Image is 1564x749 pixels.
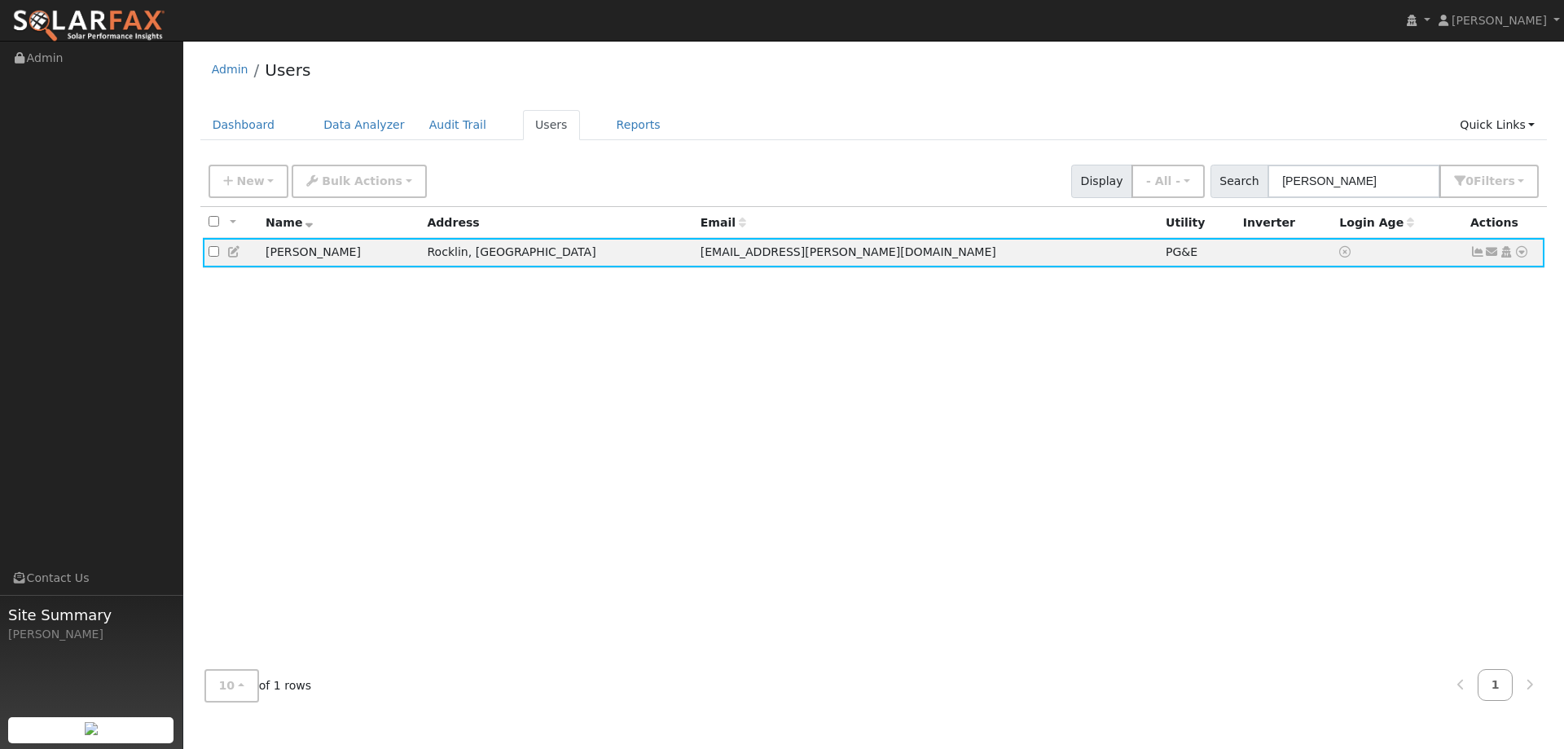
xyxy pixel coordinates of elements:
a: Audit Trail [417,110,499,140]
button: Bulk Actions [292,165,426,198]
span: of 1 rows [204,669,312,703]
button: New [209,165,289,198]
button: 0Filters [1439,165,1539,198]
button: 10 [204,669,259,703]
a: Mark.colburn@yahoo.com [1485,244,1500,261]
button: - All - [1131,165,1205,198]
a: Data Analyzer [311,110,417,140]
input: Search [1267,165,1440,198]
span: Filter [1474,174,1515,187]
div: Utility [1166,214,1232,231]
span: Days since last login [1339,216,1414,229]
span: New [236,174,264,187]
span: Search [1210,165,1268,198]
a: Reports [604,110,673,140]
a: Login As [1499,245,1513,258]
a: Dashboard [200,110,288,140]
a: Quick Links [1448,110,1547,140]
img: retrieve [85,722,98,735]
span: [PERSON_NAME] [1452,14,1547,27]
span: s [1508,174,1514,187]
a: Edit User [227,245,242,258]
div: Actions [1470,214,1539,231]
span: Email [701,216,746,229]
a: No login access [1339,245,1354,258]
a: Admin [212,63,248,76]
span: Bulk Actions [322,174,402,187]
a: 1 [1478,669,1513,701]
div: Inverter [1243,214,1328,231]
td: [PERSON_NAME] [260,238,421,268]
span: PG&E [1166,245,1197,258]
span: Name [266,216,314,229]
span: [EMAIL_ADDRESS][PERSON_NAME][DOMAIN_NAME] [701,245,996,258]
div: [PERSON_NAME] [8,626,174,643]
a: Show Graph [1470,245,1485,258]
span: 10 [219,679,235,692]
div: Address [427,214,688,231]
img: SolarFax [12,9,165,43]
a: Users [265,60,310,80]
a: Other actions [1514,244,1529,261]
td: Rocklin, [GEOGRAPHIC_DATA] [421,238,694,268]
span: Display [1071,165,1132,198]
a: Users [523,110,580,140]
span: Site Summary [8,604,174,626]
